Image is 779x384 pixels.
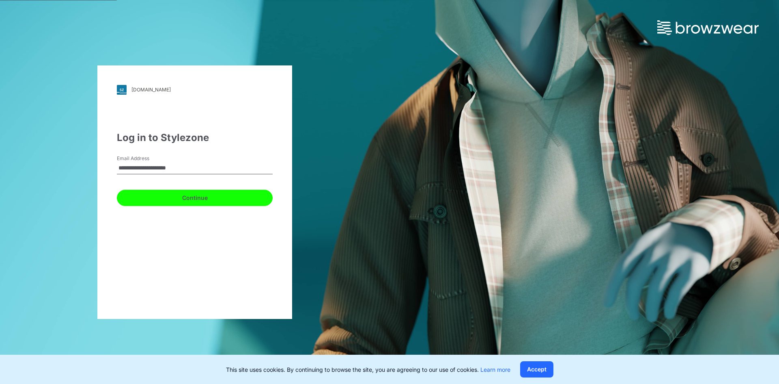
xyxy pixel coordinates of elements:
[117,130,273,145] div: Log in to Stylezone
[117,190,273,206] button: Continue
[520,361,553,377] button: Accept
[131,87,171,93] div: [DOMAIN_NAME]
[117,85,127,95] img: svg+xml;base64,PHN2ZyB3aWR0aD0iMjgiIGhlaWdodD0iMjgiIHZpZXdCb3g9IjAgMCAyOCAyOCIgZmlsbD0ibm9uZSIgeG...
[226,365,510,374] p: This site uses cookies. By continuing to browse the site, you are agreeing to our use of cookies.
[117,85,273,95] a: [DOMAIN_NAME]
[480,366,510,373] a: Learn more
[657,20,759,35] img: browzwear-logo.73288ffb.svg
[117,155,174,162] label: Email Address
